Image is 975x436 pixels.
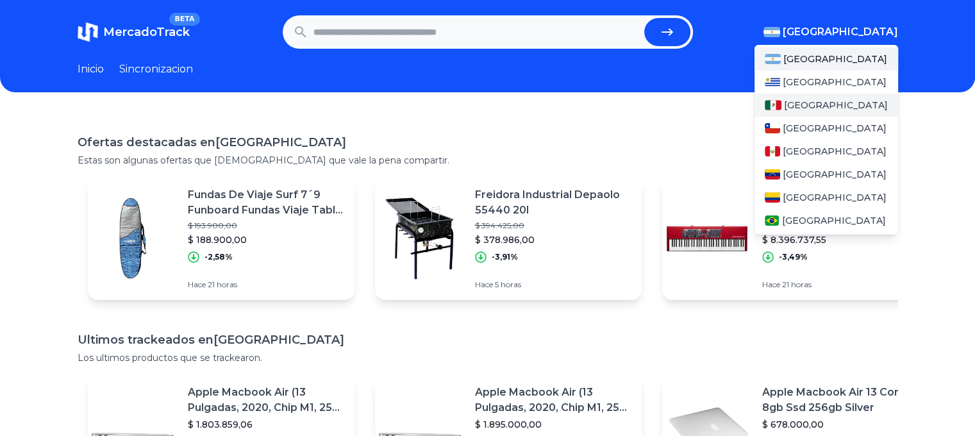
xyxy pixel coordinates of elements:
span: [GEOGRAPHIC_DATA] [783,53,887,65]
p: -3,49% [779,252,808,262]
p: Apple Macbook Air (13 Pulgadas, 2020, Chip M1, 256 Gb De Ssd, 8 Gb De Ram) - Plata [475,385,631,415]
a: Colombia[GEOGRAPHIC_DATA] [754,186,898,209]
p: $ 378.986,00 [475,233,631,246]
p: $ 193.900,00 [188,221,344,231]
a: Uruguay[GEOGRAPHIC_DATA] [754,71,898,94]
a: Sincronizacion [119,62,193,77]
span: [GEOGRAPHIC_DATA] [783,24,898,40]
p: Estas son algunas ofertas que [DEMOGRAPHIC_DATA] que vale la pena compartir. [78,154,898,167]
a: Featured imageFundas De Viaje Surf 7´9 Funboard Fundas Viaje Tabla Surf$ 193.900,00$ 188.900,00-2... [88,177,354,300]
button: [GEOGRAPHIC_DATA] [763,24,898,40]
img: Mexico [765,100,781,110]
p: $ 394.425,00 [475,221,631,231]
a: Featured imageSintetizador Nord Electro 6 73 Hp 73 Teclas$ 8.699.999,99$ 8.396.737,55-3,49%Hace 2... [662,177,929,300]
img: Featured image [662,194,752,283]
p: $ 1.803.859,06 [188,418,344,431]
p: $ 1.895.000,00 [475,418,631,431]
img: Featured image [88,194,178,283]
img: Chile [765,123,780,133]
a: MercadoTrackBETA [78,22,190,42]
p: $ 678.000,00 [762,418,919,431]
img: Argentina [763,27,780,37]
img: Featured image [375,194,465,283]
img: Colombia [765,192,780,203]
span: [GEOGRAPHIC_DATA] [783,145,887,158]
span: [GEOGRAPHIC_DATA] [783,76,887,88]
p: $ 188.900,00 [188,233,344,246]
a: Chile[GEOGRAPHIC_DATA] [754,117,898,140]
a: Brasil[GEOGRAPHIC_DATA] [754,209,898,232]
p: $ 8.396.737,55 [762,233,919,246]
img: Uruguay [765,77,780,87]
p: Hace 5 horas [475,280,631,290]
h1: Ultimos trackeados en [GEOGRAPHIC_DATA] [78,331,898,349]
a: Mexico[GEOGRAPHIC_DATA] [754,94,898,117]
img: Brasil [765,215,779,226]
span: [GEOGRAPHIC_DATA] [783,191,887,204]
h1: Ofertas destacadas en [GEOGRAPHIC_DATA] [78,133,898,151]
a: Inicio [78,62,104,77]
span: MercadoTrack [103,25,190,39]
span: [GEOGRAPHIC_DATA] [784,99,888,112]
p: Fundas De Viaje Surf 7´9 Funboard Fundas Viaje Tabla Surf [188,187,344,218]
img: Venezuela [765,169,780,180]
p: Hace 21 horas [762,280,919,290]
span: BETA [169,13,199,26]
p: -2,58% [204,252,233,262]
span: [GEOGRAPHIC_DATA] [783,122,887,135]
p: -3,91% [492,252,518,262]
p: Apple Macbook Air 13 Core I5 8gb Ssd 256gb Silver [762,385,919,415]
p: Los ultimos productos que se trackearon. [78,351,898,364]
span: [GEOGRAPHIC_DATA] [781,214,885,227]
img: MercadoTrack [78,22,98,42]
a: Peru[GEOGRAPHIC_DATA] [754,140,898,163]
a: Argentina[GEOGRAPHIC_DATA] [754,47,898,71]
a: Featured imageFreidora Industrial Depaolo 55440 20l$ 394.425,00$ 378.986,00-3,91%Hace 5 horas [375,177,642,300]
p: Freidora Industrial Depaolo 55440 20l [475,187,631,218]
p: Apple Macbook Air (13 Pulgadas, 2020, Chip M1, 256 Gb De Ssd, 8 Gb De Ram) - Plata [188,385,344,415]
img: Argentina [765,54,781,64]
p: Hace 21 horas [188,280,344,290]
a: Venezuela[GEOGRAPHIC_DATA] [754,163,898,186]
span: [GEOGRAPHIC_DATA] [783,168,887,181]
img: Peru [765,146,780,156]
